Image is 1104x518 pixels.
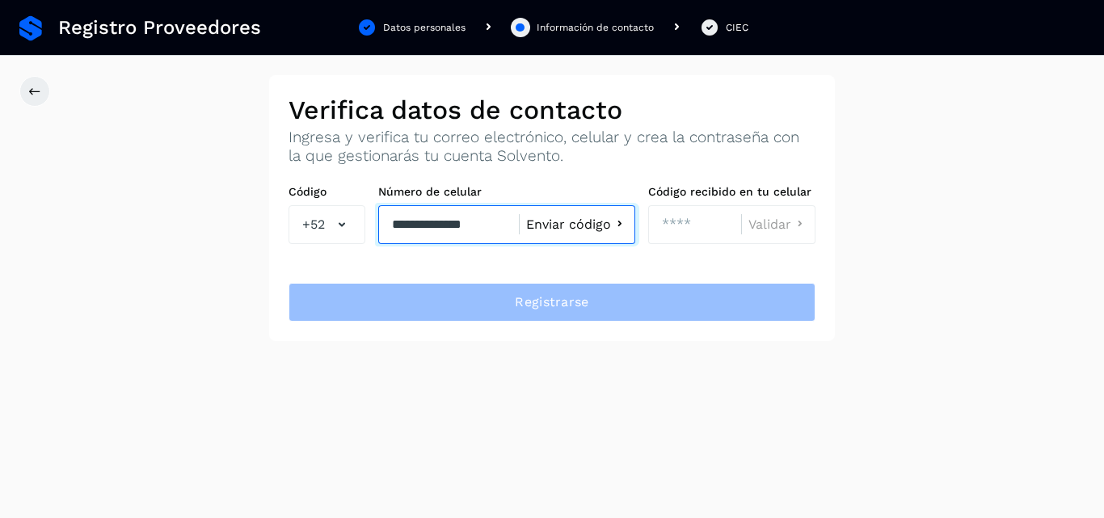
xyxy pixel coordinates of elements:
div: CIEC [726,20,748,35]
label: Número de celular [378,185,635,199]
span: Registrarse [515,293,588,311]
button: Registrarse [289,283,815,322]
button: Validar [748,216,808,233]
p: Ingresa y verifica tu correo electrónico, celular y crea la contraseña con la que gestionarás tu ... [289,128,815,166]
div: Datos personales [383,20,466,35]
span: Enviar código [526,218,611,231]
div: Información de contacto [537,20,654,35]
span: Validar [748,218,791,231]
label: Código [289,185,365,199]
h2: Verifica datos de contacto [289,95,815,125]
button: Enviar código [526,216,628,233]
span: +52 [302,215,325,234]
label: Código recibido en tu celular [648,185,815,199]
span: Registro Proveedores [58,16,261,40]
